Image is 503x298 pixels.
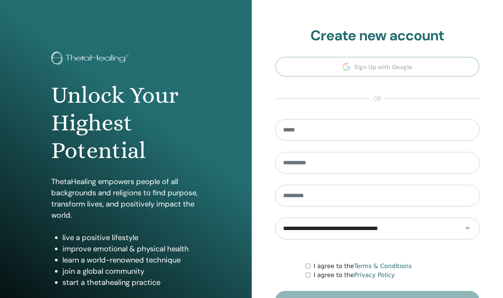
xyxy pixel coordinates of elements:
h2: Create new account [275,27,480,44]
li: live a positive lifestyle [62,232,200,243]
p: ThetaHealing empowers people of all backgrounds and religions to find purpose, transform lives, a... [51,176,200,221]
li: start a thetahealing practice [62,277,200,288]
label: I agree to the [313,271,395,280]
label: I agree to the [313,262,412,271]
li: learn a world-renowned technique [62,254,200,266]
h1: Unlock Your Highest Potential [51,81,200,165]
a: Privacy Policy [354,271,395,279]
li: improve emotional & physical health [62,243,200,254]
li: join a global community [62,266,200,277]
a: Terms & Conditions [354,263,412,270]
span: or [369,94,385,103]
